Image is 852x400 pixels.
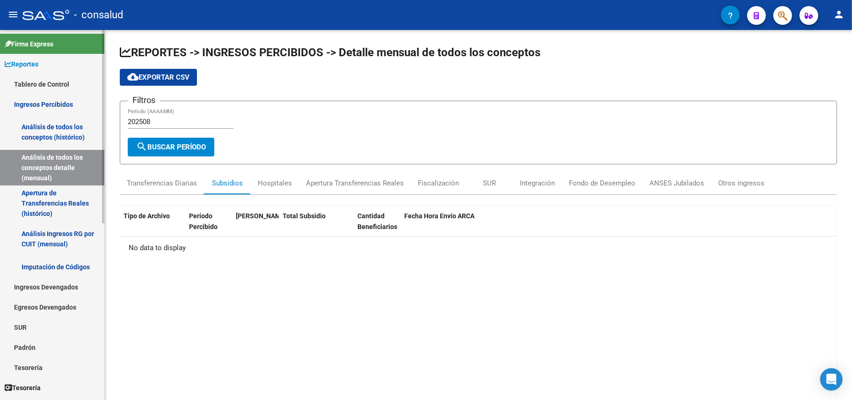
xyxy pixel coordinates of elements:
[120,69,197,86] button: Exportar CSV
[401,206,828,247] datatable-header-cell: Fecha Hora Envío ARCA
[404,212,474,220] span: Fecha Hora Envío ARCA
[127,71,138,82] mat-icon: cloud_download
[127,73,189,81] span: Exportar CSV
[232,206,279,247] datatable-header-cell: Período Devengado
[820,368,843,391] div: Open Intercom Messenger
[483,178,496,188] div: SUR
[189,212,218,230] span: Período Percibido
[357,212,397,230] span: Cantidad Beneficiarios
[120,206,185,247] datatable-header-cell: Tipo de Archivo
[5,59,38,69] span: Reportes
[5,39,53,49] span: Firma Express
[283,212,326,220] span: Total Subsidio
[7,9,19,20] mat-icon: menu
[306,178,404,188] div: Apertura Transferencias Reales
[74,5,123,25] span: - consalud
[136,141,147,152] mat-icon: search
[569,178,635,188] div: Fondo de Desempleo
[185,206,232,247] datatable-header-cell: Período Percibido
[354,206,401,247] datatable-header-cell: Cantidad Beneficiarios
[5,383,41,393] span: Tesorería
[279,206,354,247] datatable-header-cell: Total Subsidio
[418,178,459,188] div: Fiscalización
[236,212,286,220] span: [PERSON_NAME]
[120,46,540,59] span: REPORTES -> INGRESOS PERCIBIDOS -> Detalle mensual de todos los conceptos
[128,138,214,156] button: Buscar Período
[649,178,704,188] div: ANSES Jubilados
[124,212,170,220] span: Tipo de Archivo
[136,143,206,151] span: Buscar Período
[833,9,845,20] mat-icon: person
[128,94,160,107] h3: Filtros
[212,178,243,188] div: Subsidios
[127,178,197,188] div: Transferencias Diarias
[718,178,765,188] div: Otros ingresos
[258,178,292,188] div: Hospitales
[120,237,837,260] div: No data to display
[520,178,555,188] div: Integración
